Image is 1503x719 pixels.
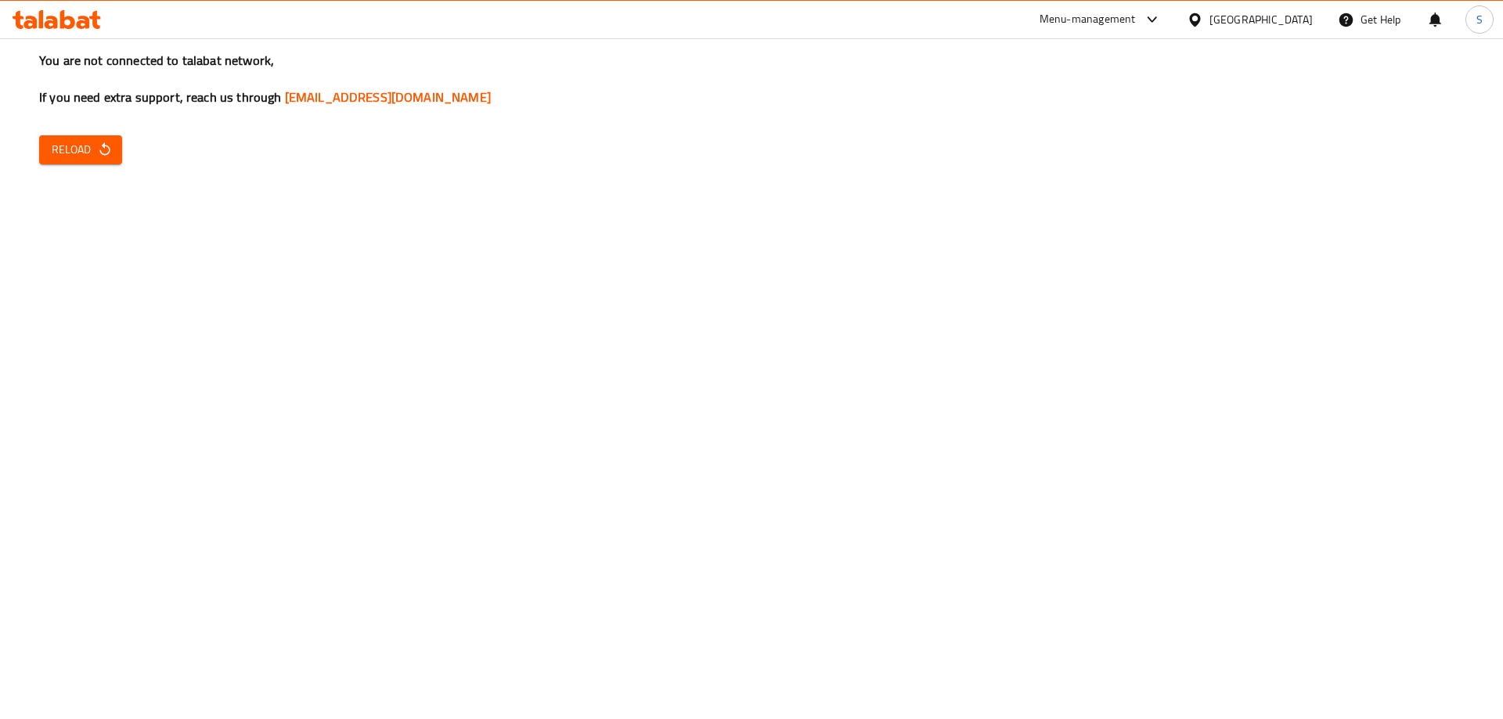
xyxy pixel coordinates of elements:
h3: You are not connected to talabat network, If you need extra support, reach us through [39,52,1464,106]
a: [EMAIL_ADDRESS][DOMAIN_NAME] [285,85,491,109]
div: Menu-management [1040,10,1136,29]
span: S [1476,11,1483,28]
div: [GEOGRAPHIC_DATA] [1209,11,1313,28]
button: Reload [39,135,122,164]
span: Reload [52,140,110,160]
